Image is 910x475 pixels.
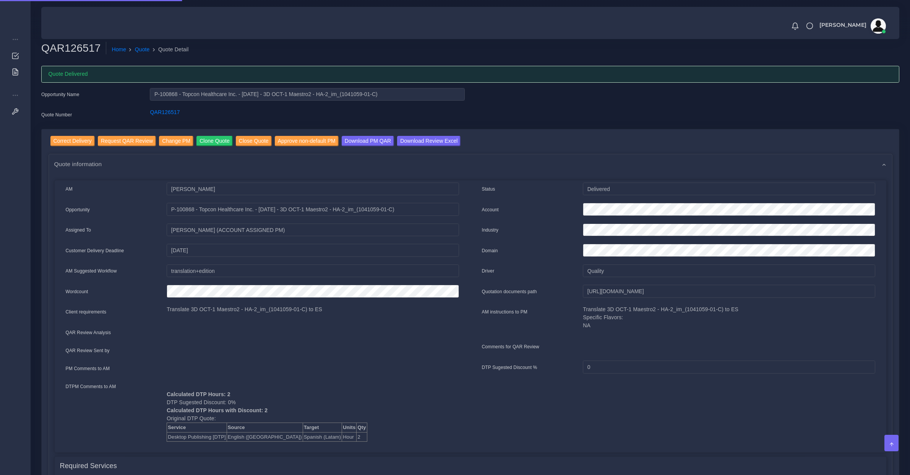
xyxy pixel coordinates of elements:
[167,432,227,442] td: Desktop Publishing [DTP]
[482,206,499,213] label: Account
[60,462,117,470] h4: Required Services
[196,136,233,146] input: Clone Quote
[816,18,889,34] a: [PERSON_NAME]avatar
[397,136,461,146] input: Download Review Excel
[342,136,394,146] input: Download PM QAR
[66,206,90,213] label: Opportunity
[275,136,339,146] input: Approve non-default PM
[54,160,102,168] span: Quote information
[303,423,342,433] th: Target
[342,432,357,442] td: Hour
[41,111,72,118] label: Quote Number
[236,136,272,146] input: Close Quote
[66,268,117,274] label: AM Suggested Workflow
[50,136,95,146] input: Correct Delivery
[150,46,189,54] li: Quote Detail
[112,46,126,54] a: Home
[482,364,537,371] label: DTP Sugested Discount %
[342,423,357,433] th: Units
[41,91,79,98] label: Opportunity Name
[167,423,227,433] th: Service
[66,365,110,372] label: PM Comments to AM
[150,109,180,115] a: QAR126517
[357,423,367,433] th: Qty
[49,154,892,174] div: Quote information
[871,18,886,34] img: avatar
[482,343,539,350] label: Comments for QAR Review
[41,66,899,83] div: Quote Delivered
[227,423,303,433] th: Source
[161,382,464,442] div: DTP Sugested Discount: 0% Original DTP Quote:
[482,309,528,315] label: AM instructions to PM
[482,247,498,254] label: Domain
[66,186,73,193] label: AM
[167,224,459,237] input: pm
[66,288,88,295] label: Wordcount
[66,309,107,315] label: Client requirements
[167,407,268,413] b: Calculated DTP Hours with Discount: 2
[98,136,156,146] input: Request QAR Review
[482,288,537,295] label: Quotation documents path
[167,391,230,397] b: Calculated DTP Hours: 2
[66,247,124,254] label: Customer Delivery Deadline
[819,22,866,28] span: [PERSON_NAME]
[357,432,367,442] td: 2
[482,186,495,193] label: Status
[227,432,303,442] td: English ([GEOGRAPHIC_DATA])
[303,432,342,442] td: Spanish (Latam)
[135,46,150,54] a: Quote
[66,227,91,233] label: Assigned To
[167,305,459,313] p: Translate 3D OCT-1 Maestro2 - HA-2_im_(1041059-01-C) to ES
[159,136,193,146] input: Change PM
[66,329,111,336] label: QAR Review Analysis
[66,383,116,390] label: DTPM Comments to AM
[583,305,875,330] p: Translate 3D OCT-1 Maestro2 - HA-2_im_(1041059-01-C) to ES Specific Flavors: NA
[41,42,106,55] h2: QAR126517
[482,227,499,233] label: Industry
[66,347,110,354] label: QAR Review Sent by
[482,268,495,274] label: Driver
